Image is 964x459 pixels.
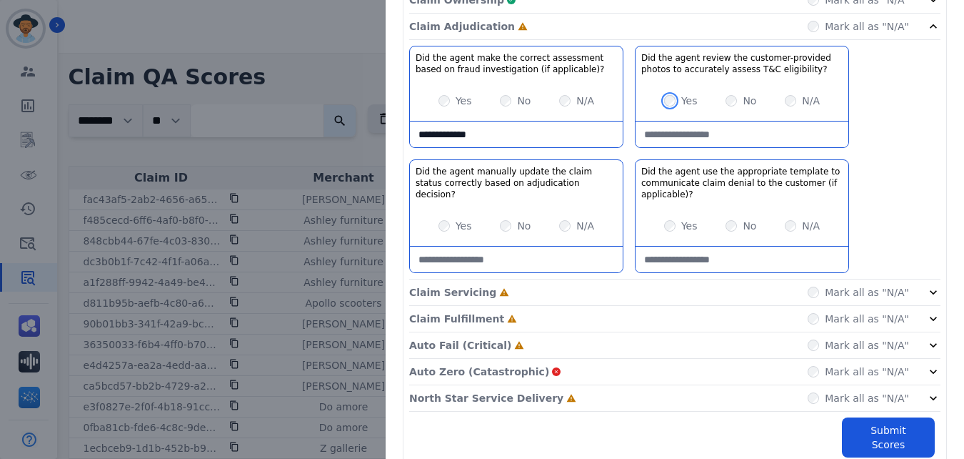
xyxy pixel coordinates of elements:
[681,219,698,233] label: Yes
[409,19,515,34] p: Claim Adjudication
[743,219,756,233] label: No
[743,94,756,108] label: No
[825,285,909,300] label: Mark all as "N/A"
[825,19,909,34] label: Mark all as "N/A"
[517,219,531,233] label: No
[409,312,504,326] p: Claim Fulfillment
[456,219,472,233] label: Yes
[641,166,843,200] h3: Did the agent use the appropriate template to communicate claim denial to the customer (if applic...
[825,365,909,379] label: Mark all as "N/A"
[517,94,531,108] label: No
[842,418,935,458] button: Submit Scores
[409,285,496,300] p: Claim Servicing
[802,94,820,108] label: N/A
[409,365,549,379] p: Auto Zero (Catastrophic)
[576,219,594,233] label: N/A
[802,219,820,233] label: N/A
[825,391,909,405] label: Mark all as "N/A"
[409,391,563,405] p: North Star Service Delivery
[409,338,511,352] p: Auto Fail (Critical)
[681,94,698,108] label: Yes
[456,94,472,108] label: Yes
[416,52,617,75] h3: Did the agent make the correct assessment based on fraud investigation (if applicable)?
[641,52,843,75] h3: Did the agent review the customer-provided photos to accurately assess T&C eligibility?
[416,166,617,200] h3: Did the agent manually update the claim status correctly based on adjudication decision?
[825,338,909,352] label: Mark all as "N/A"
[825,312,909,326] label: Mark all as "N/A"
[576,94,594,108] label: N/A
